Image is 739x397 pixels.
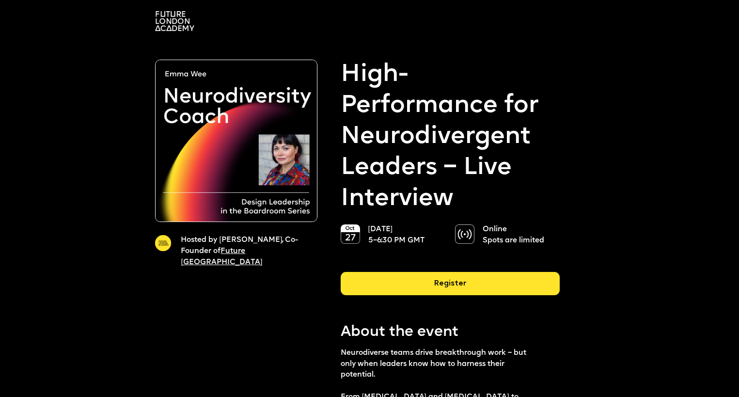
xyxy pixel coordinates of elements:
[155,235,171,251] img: A yellow circle with Future London Academy logo
[368,224,438,247] p: [DATE] 5–6:30 PM GMT
[341,272,560,303] a: Register
[341,272,560,295] div: Register
[181,248,262,266] a: Future [GEOGRAPHIC_DATA]
[341,322,560,343] p: About the event
[155,11,194,31] img: A logo saying in 3 lines: Future London Academy
[483,224,552,247] p: Online Spots are limited
[181,235,303,269] p: Hosted by [PERSON_NAME], Co-Founder of
[341,60,560,215] strong: High-Performance for Neurodivergent Leaders – Live Interview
